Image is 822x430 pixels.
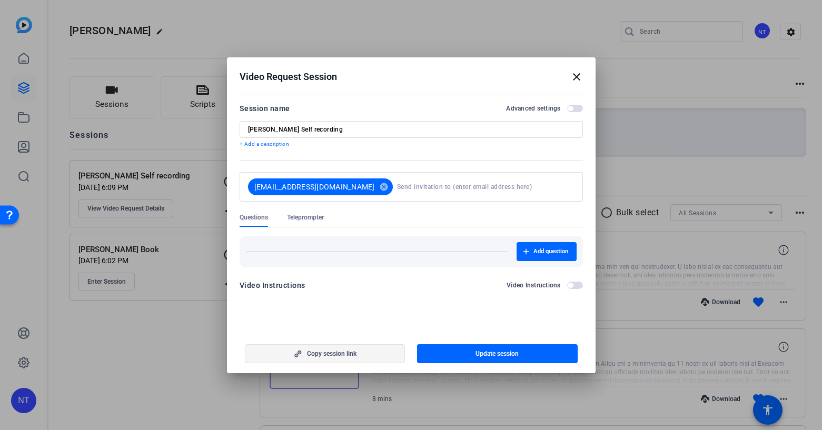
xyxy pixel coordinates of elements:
[417,344,578,363] button: Update session
[245,344,405,363] button: Copy session link
[240,213,268,222] span: Questions
[240,102,290,115] div: Session name
[240,71,583,83] div: Video Request Session
[240,140,583,148] p: + Add a description
[248,125,575,134] input: Enter Session Name
[254,182,375,192] span: [EMAIL_ADDRESS][DOMAIN_NAME]
[476,349,519,358] span: Update session
[397,176,570,197] input: Send invitation to (enter email address here)
[506,104,560,113] h2: Advanced settings
[507,281,561,289] h2: Video Instructions
[240,279,305,292] div: Video Instructions
[307,349,356,358] span: Copy session link
[375,182,393,192] mat-icon: cancel
[287,213,324,222] span: Teleprompter
[570,71,583,83] mat-icon: close
[517,242,577,261] button: Add question
[533,247,568,256] span: Add question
